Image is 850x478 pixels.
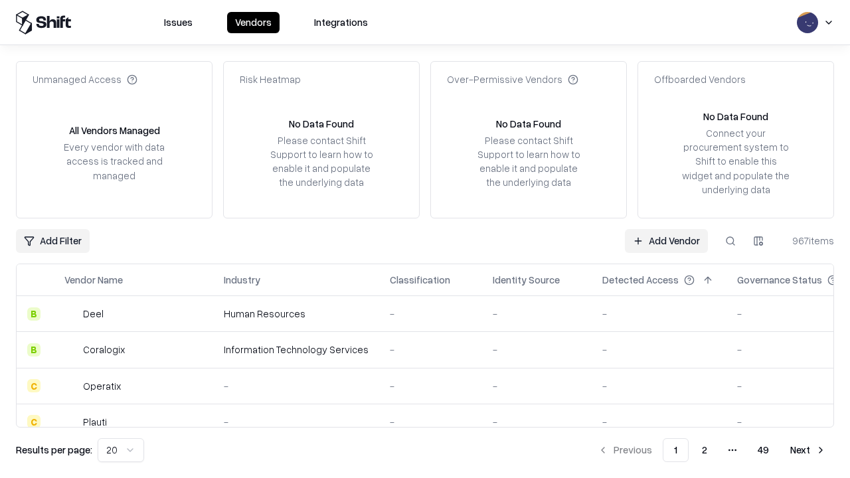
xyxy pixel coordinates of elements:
[16,443,92,457] p: Results per page:
[782,438,834,462] button: Next
[224,273,260,287] div: Industry
[266,133,377,190] div: Please contact Shift Support to learn how to enable it and populate the underlying data
[59,140,169,182] div: Every vendor with data access is tracked and managed
[447,72,578,86] div: Over-Permissive Vendors
[602,273,679,287] div: Detected Access
[703,110,768,123] div: No Data Found
[64,379,78,392] img: Operatix
[64,273,123,287] div: Vendor Name
[64,343,78,357] img: Coralogix
[747,438,780,462] button: 49
[16,229,90,253] button: Add Filter
[493,415,581,429] div: -
[691,438,718,462] button: 2
[227,12,280,33] button: Vendors
[240,72,301,86] div: Risk Heatmap
[473,133,584,190] div: Please contact Shift Support to learn how to enable it and populate the underlying data
[83,307,104,321] div: Deel
[602,343,716,357] div: -
[64,307,78,321] img: Deel
[496,117,561,131] div: No Data Found
[390,273,450,287] div: Classification
[390,415,471,429] div: -
[83,379,121,393] div: Operatix
[602,379,716,393] div: -
[156,12,201,33] button: Issues
[27,307,41,321] div: B
[224,307,369,321] div: Human Resources
[27,379,41,392] div: C
[663,438,689,462] button: 1
[27,343,41,357] div: B
[590,438,834,462] nav: pagination
[602,415,716,429] div: -
[625,229,708,253] a: Add Vendor
[390,379,471,393] div: -
[306,12,376,33] button: Integrations
[224,379,369,393] div: -
[83,415,107,429] div: Plauti
[654,72,746,86] div: Offboarded Vendors
[781,234,834,248] div: 967 items
[69,123,160,137] div: All Vendors Managed
[289,117,354,131] div: No Data Found
[602,307,716,321] div: -
[83,343,125,357] div: Coralogix
[64,415,78,428] img: Plauti
[390,307,471,321] div: -
[33,72,137,86] div: Unmanaged Access
[737,273,822,287] div: Governance Status
[390,343,471,357] div: -
[224,415,369,429] div: -
[493,307,581,321] div: -
[493,379,581,393] div: -
[224,343,369,357] div: Information Technology Services
[27,415,41,428] div: C
[681,126,791,197] div: Connect your procurement system to Shift to enable this widget and populate the underlying data
[493,343,581,357] div: -
[493,273,560,287] div: Identity Source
